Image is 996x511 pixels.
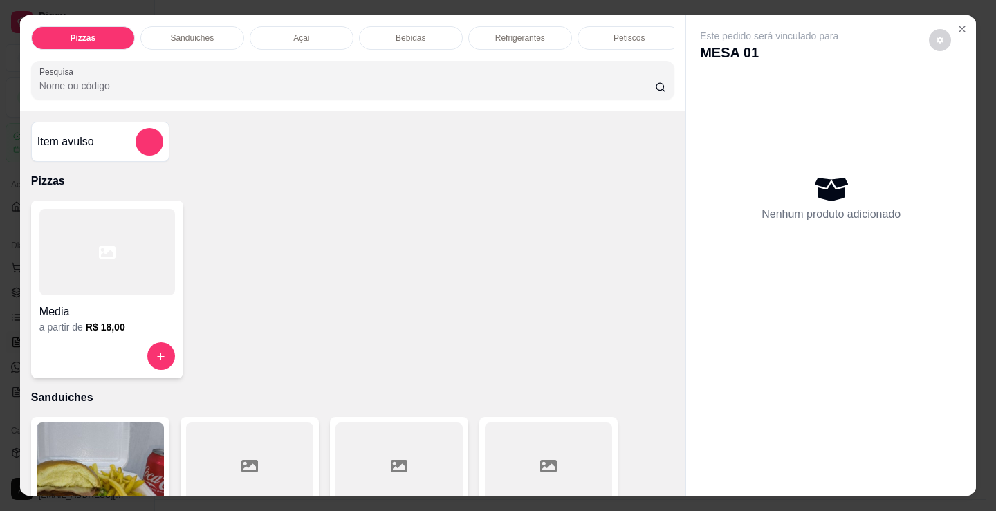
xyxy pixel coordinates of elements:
p: Petiscos [614,32,645,44]
h4: Item avulso [37,133,94,150]
p: Refrigerantes [495,32,545,44]
h4: Media [39,304,175,320]
button: add-separate-item [136,128,163,156]
button: decrease-product-quantity [929,29,951,51]
p: Sanduiches [31,389,674,406]
p: Este pedido será vinculado para [700,29,838,43]
button: increase-product-quantity [147,342,175,370]
input: Pesquisa [39,79,656,93]
p: MESA 01 [700,43,838,62]
p: Pizzas [70,32,95,44]
p: Bebidas [396,32,425,44]
p: Nenhum produto adicionado [762,206,901,223]
label: Pesquisa [39,66,78,77]
p: Açai [293,32,309,44]
div: a partir de [39,320,175,334]
button: Close [951,18,973,40]
p: Pizzas [31,173,674,189]
h6: R$ 18,00 [86,320,125,334]
img: product-image [37,422,164,509]
p: Sanduiches [170,32,214,44]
